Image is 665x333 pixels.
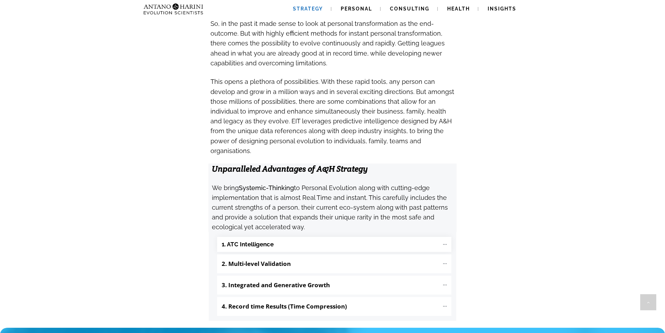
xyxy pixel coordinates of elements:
[212,164,368,174] strong: Unparalleled Advantages of A&H Strategy
[222,260,291,268] b: 2. Multi-level Validation
[390,6,429,12] span: Consulting
[239,184,294,191] strong: Systemic-Thinking
[447,6,470,12] span: Health
[222,281,330,289] b: 3. Integrated and Generative Growth
[210,20,445,67] span: So, in the past it made sense to look at personal transformation as the end-outcome. But with hig...
[341,6,372,12] span: Personal
[222,240,274,248] b: 1. ATC Intelligence
[212,184,448,231] span: We bring to Personal Evolution along with cutting-edge implementation that is almost Real Time an...
[293,6,323,12] span: Strategy
[210,78,454,154] span: This opens a plethora of possibilities. With these rapid tools, any person can develop and grow i...
[488,6,516,12] span: Insights
[222,302,347,310] b: 4. Record time Results (Time Compression)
